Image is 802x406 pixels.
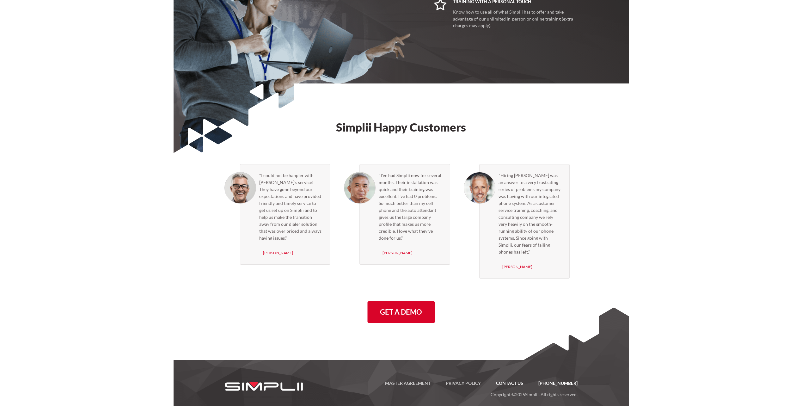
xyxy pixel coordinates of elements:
[259,172,323,242] blockquote: "I could not be happier with [PERSON_NAME]'s service! They have gone beyond our expectations and ...
[379,172,442,242] blockquote: "I've had Simplii now for several months. Their installation was quick and their training was exc...
[531,379,578,387] a: [PHONE_NUMBER]
[499,263,562,271] div: — [PERSON_NAME]
[367,301,435,323] a: Get a Demo
[499,172,562,255] blockquote: "Hiring [PERSON_NAME] was an answer to a very frustrating series of problems my company was havin...
[315,387,578,398] p: Copyright © Simplii. All rights reserved.
[377,379,438,387] a: Master Agreement
[379,249,442,257] div: — [PERSON_NAME]
[219,121,583,133] h2: Simplii Happy Customers
[515,392,525,397] span: 2025
[453,9,577,29] p: Know how to use all of what Simplii has to offer and take advantage of our unlimited in-person or...
[259,249,323,257] div: — [PERSON_NAME]
[438,379,488,387] a: Privacy Policy
[488,379,531,387] a: Contact US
